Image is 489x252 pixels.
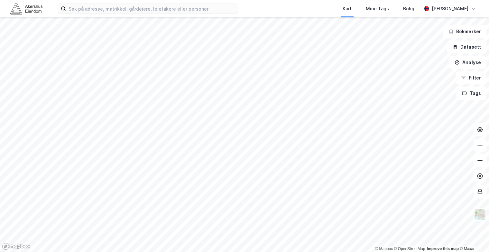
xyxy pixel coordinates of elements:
[366,5,389,13] div: Mine Tags
[66,4,238,14] input: Søk på adresse, matrikkel, gårdeiere, leietakere eller personer
[403,5,414,13] div: Bolig
[457,221,489,252] div: Kontrollprogram for chat
[2,243,30,250] a: Mapbox homepage
[457,221,489,252] iframe: Chat Widget
[375,247,393,251] a: Mapbox
[394,247,425,251] a: OpenStreetMap
[474,209,486,221] img: Z
[427,247,459,251] a: Improve this map
[10,3,42,14] img: akershus-eiendom-logo.9091f326c980b4bce74ccdd9f866810c.svg
[443,25,486,38] button: Bokmerker
[449,56,486,69] button: Analyse
[457,87,486,100] button: Tags
[432,5,468,13] div: [PERSON_NAME]
[456,71,486,84] button: Filter
[447,41,486,53] button: Datasett
[343,5,352,13] div: Kart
